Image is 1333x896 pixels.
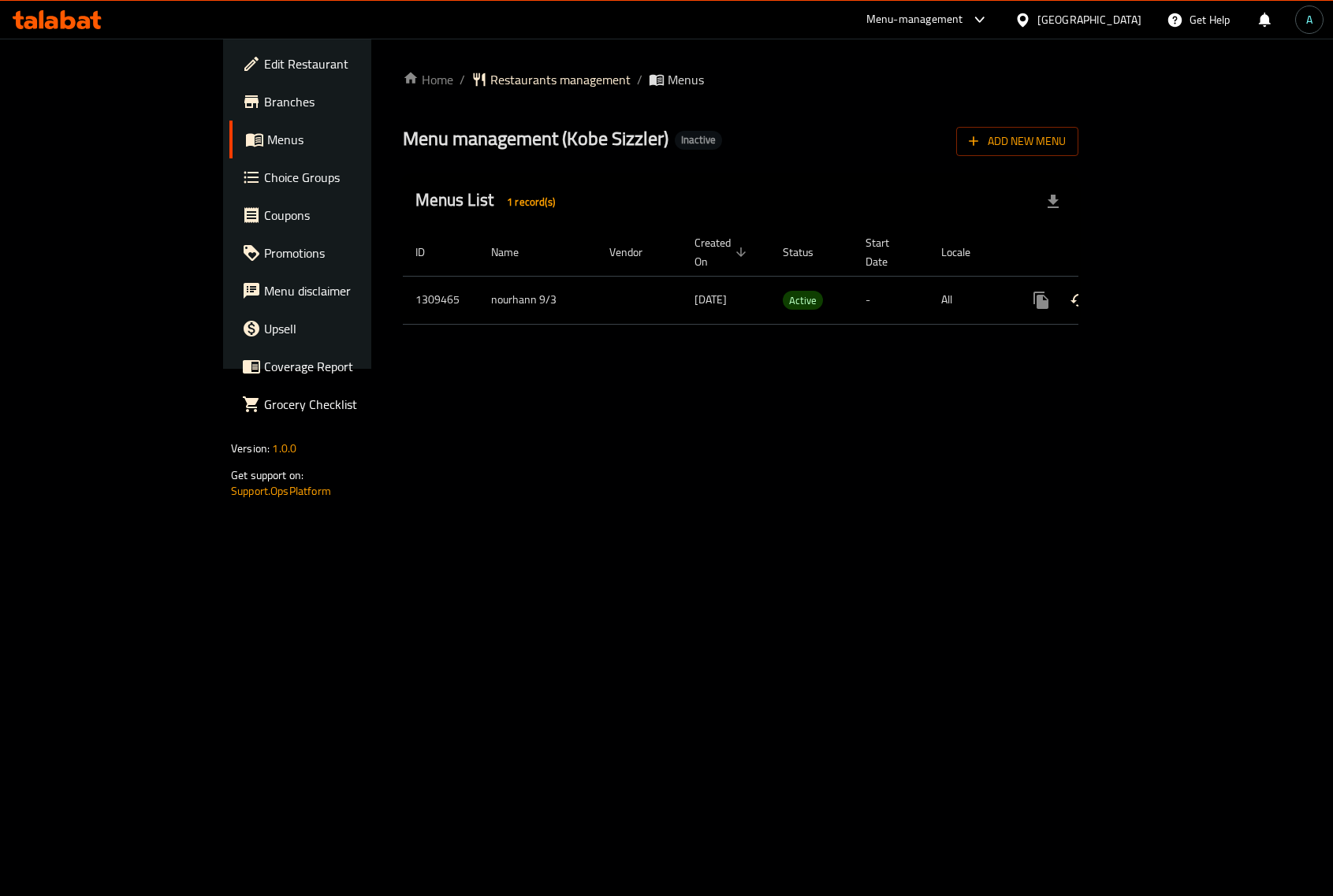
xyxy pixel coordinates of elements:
[229,83,445,121] a: Branches
[229,158,445,196] a: Choice Groups
[1010,229,1186,277] th: Actions
[694,233,751,271] span: Created On
[783,243,834,262] span: Status
[229,385,445,423] a: Grocery Checklist
[415,188,564,214] h2: Menus List
[675,131,722,150] div: Inactive
[231,438,270,459] span: Version:
[1034,183,1072,221] div: Export file
[1022,281,1060,319] button: more
[929,276,1010,324] td: All
[229,121,445,158] a: Menus
[694,289,727,310] span: [DATE]
[783,291,823,310] div: Active
[471,70,631,89] a: Restaurants management
[229,234,445,272] a: Promotions
[264,206,433,225] span: Coupons
[264,395,433,414] span: Grocery Checklist
[264,92,433,111] span: Branches
[490,70,631,89] span: Restaurants management
[1060,281,1098,319] button: Change Status
[853,276,929,324] td: -
[1306,11,1313,28] span: A
[229,310,445,348] a: Upsell
[403,229,1186,325] table: enhanced table
[403,70,1078,89] nav: breadcrumb
[229,196,445,234] a: Coupons
[229,348,445,385] a: Coverage Report
[264,319,433,338] span: Upsell
[264,244,433,262] span: Promotions
[478,276,597,324] td: nourhann 9/3
[272,438,296,459] span: 1.0.0
[866,233,910,271] span: Start Date
[675,133,722,147] span: Inactive
[491,243,539,262] span: Name
[497,189,564,214] div: Total records count
[460,70,465,89] li: /
[497,195,564,210] span: 1 record(s)
[264,54,433,73] span: Edit Restaurant
[866,10,963,29] div: Menu-management
[403,121,668,156] span: Menu management ( Kobe Sizzler )
[941,243,991,262] span: Locale
[969,132,1066,151] span: Add New Menu
[229,272,445,310] a: Menu disclaimer
[231,481,331,501] a: Support.OpsPlatform
[264,281,433,300] span: Menu disclaimer
[956,127,1078,156] button: Add New Menu
[609,243,663,262] span: Vendor
[267,130,433,149] span: Menus
[229,45,445,83] a: Edit Restaurant
[264,168,433,187] span: Choice Groups
[264,357,433,376] span: Coverage Report
[783,292,823,310] span: Active
[668,70,704,89] span: Menus
[231,465,303,485] span: Get support on:
[1037,11,1141,28] div: [GEOGRAPHIC_DATA]
[415,243,445,262] span: ID
[637,70,642,89] li: /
